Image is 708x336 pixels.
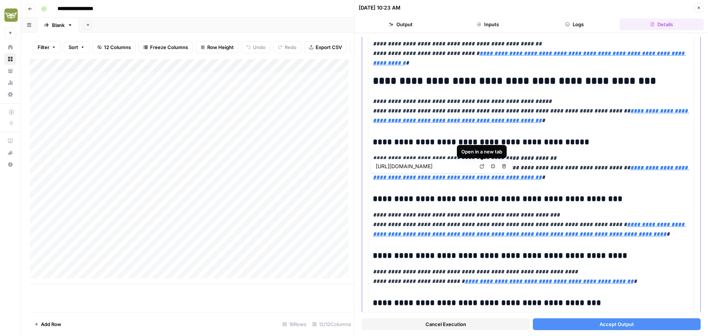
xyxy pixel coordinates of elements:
div: 16 Rows [280,318,309,330]
a: Browse [4,53,16,65]
button: Filter [33,41,61,53]
span: Freeze Columns [150,44,188,51]
button: Undo [242,41,270,53]
button: Row Height [196,41,239,53]
div: What's new? [5,147,16,158]
span: Export CSV [316,44,342,51]
span: Undo [253,44,265,51]
button: Redo [273,41,301,53]
a: Your Data [4,65,16,77]
div: 12/12 Columns [309,318,354,330]
button: Accept Output [533,318,701,330]
button: Help + Support [4,159,16,170]
button: Cancel Execution [362,318,530,330]
a: Usage [4,77,16,89]
span: Add Row [41,321,61,328]
span: Filter [38,44,49,51]
button: Inputs [446,18,530,30]
button: Logs [533,18,617,30]
button: Add Row [30,318,66,330]
div: [DATE] 10:23 AM [359,4,400,11]
button: Freeze Columns [139,41,193,53]
a: Home [4,41,16,53]
span: Row Height [207,44,234,51]
a: AirOps Academy [4,135,16,147]
button: What's new? [4,147,16,159]
a: Blank [38,18,79,32]
span: 12 Columns [104,44,131,51]
button: Sort [64,41,90,53]
div: Blank [52,21,65,29]
button: Export CSV [304,41,347,53]
button: Output [359,18,443,30]
button: Details [619,18,704,30]
img: Evergreen Media Logo [4,8,18,22]
span: Redo [285,44,296,51]
span: Accept Output [600,321,634,328]
span: Sort [69,44,78,51]
a: Settings [4,89,16,100]
div: Open in a new tab [461,148,502,155]
button: Workspace: Evergreen Media [4,6,16,24]
button: 12 Columns [93,41,136,53]
span: Cancel Execution [426,321,466,328]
